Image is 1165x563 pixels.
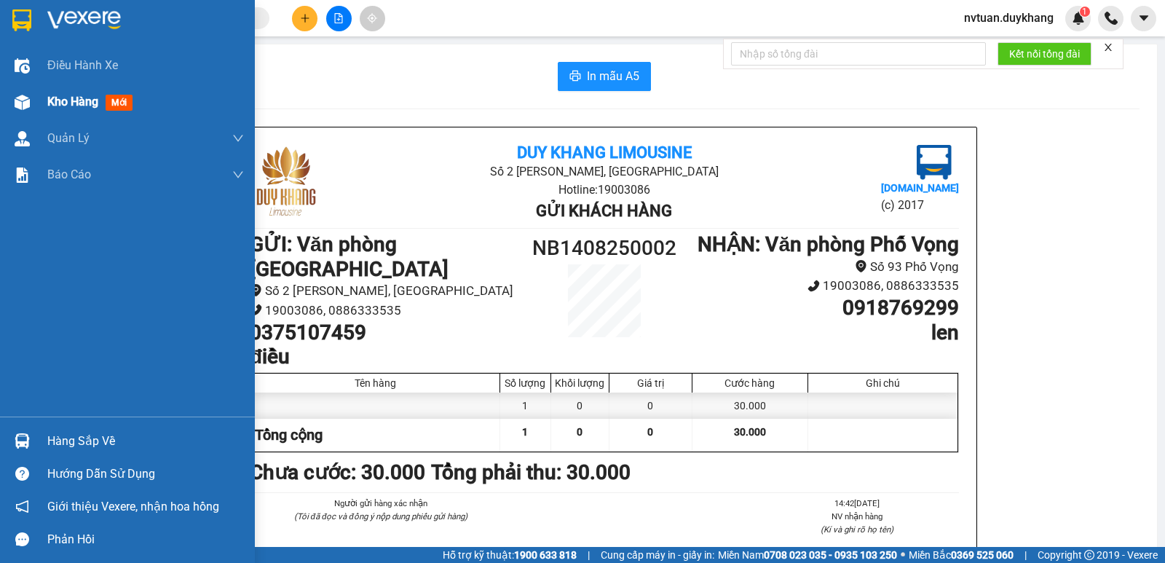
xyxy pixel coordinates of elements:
[443,547,577,563] span: Hỗ trợ kỹ thuật:
[250,284,262,296] span: environment
[15,433,30,449] img: warehouse-icon
[292,6,317,31] button: plus
[558,62,651,91] button: printerIn mẫu A5
[279,497,482,510] li: Người gửi hàng xác nhận
[47,165,91,184] span: Báo cáo
[901,552,905,558] span: ⚪️
[250,281,516,301] li: Số 2 [PERSON_NAME], [GEOGRAPHIC_DATA]
[951,549,1014,561] strong: 0369 525 060
[1137,12,1150,25] span: caret-down
[360,6,385,31] button: aim
[255,426,323,444] span: Tổng cộng
[367,13,377,23] span: aim
[807,280,820,292] span: phone
[368,181,840,199] li: Hotline: 19003086
[647,426,653,438] span: 0
[47,529,244,551] div: Phản hồi
[516,232,693,264] h1: NB1408250002
[504,377,547,389] div: Số lượng
[693,257,959,277] li: Số 93 Phố Vọng
[731,42,986,66] input: Nhập số tổng đài
[855,260,867,272] span: environment
[15,131,30,146] img: warehouse-icon
[250,345,516,369] h1: điều
[692,393,808,419] div: 30.000
[536,202,672,220] b: Gửi khách hàng
[1024,547,1027,563] span: |
[1084,550,1094,560] span: copyright
[587,67,639,85] span: In mẫu A5
[764,549,897,561] strong: 0708 023 035 - 0935 103 250
[952,9,1065,27] span: nvtuan.duykhang
[756,510,959,523] li: NV nhận hàng
[47,463,244,485] div: Hướng dẫn sử dụng
[232,169,244,181] span: down
[601,547,714,563] span: Cung cấp máy in - giấy in:
[47,430,244,452] div: Hàng sắp về
[250,460,425,484] b: Chưa cước : 30.000
[47,95,98,109] span: Kho hàng
[250,320,516,345] h1: 0375107459
[881,182,959,194] b: [DOMAIN_NAME]
[1131,6,1156,31] button: caret-down
[326,6,352,31] button: file-add
[718,547,897,563] span: Miền Nam
[15,58,30,74] img: warehouse-icon
[517,143,692,162] b: Duy Khang Limousine
[613,377,688,389] div: Giá trị
[250,232,449,281] b: GỬI : Văn phòng [GEOGRAPHIC_DATA]
[1080,7,1090,17] sup: 1
[998,42,1091,66] button: Kết nối tổng đài
[368,162,840,181] li: Số 2 [PERSON_NAME], [GEOGRAPHIC_DATA]
[555,377,605,389] div: Khối lượng
[47,56,118,74] span: Điều hành xe
[881,196,959,214] li: (c) 2017
[756,497,959,510] li: 14:42[DATE]
[1082,7,1087,17] span: 1
[551,393,609,419] div: 0
[909,547,1014,563] span: Miền Bắc
[696,377,804,389] div: Cước hàng
[294,511,467,521] i: (Tôi đã đọc và đồng ý nộp dung phiếu gửi hàng)
[118,17,293,35] b: Duy Khang Limousine
[1105,12,1118,25] img: phone-icon
[698,232,959,256] b: NHẬN : Văn phòng Phố Vọng
[693,320,959,345] h1: len
[431,460,631,484] b: Tổng phải thu: 30.000
[569,70,581,84] span: printer
[1072,12,1085,25] img: icon-new-feature
[47,129,90,147] span: Quản Lý
[300,13,310,23] span: plus
[18,18,91,91] img: logo.jpg
[15,532,29,546] span: message
[514,549,577,561] strong: 1900 633 818
[577,426,582,438] span: 0
[693,296,959,320] h1: 0918769299
[812,377,954,389] div: Ghi chú
[15,95,30,110] img: warehouse-icon
[1009,46,1080,62] span: Kết nối tổng đài
[15,467,29,481] span: question-circle
[12,9,31,31] img: logo-vxr
[15,500,29,513] span: notification
[255,377,496,389] div: Tên hàng
[81,54,331,72] li: Hotline: 19003086
[137,75,273,93] b: Gửi khách hàng
[47,497,219,516] span: Giới thiệu Vexere, nhận hoa hồng
[588,547,590,563] span: |
[734,426,766,438] span: 30.000
[1103,42,1113,52] span: close
[250,304,262,316] span: phone
[250,145,323,218] img: logo.jpg
[821,524,893,535] i: (Kí và ghi rõ họ tên)
[232,133,244,144] span: down
[917,145,952,180] img: logo.jpg
[81,36,331,54] li: Số 2 [PERSON_NAME], [GEOGRAPHIC_DATA]
[250,301,516,320] li: 19003086, 0886333535
[15,168,30,183] img: solution-icon
[106,95,133,111] span: mới
[609,393,692,419] div: 0
[500,393,551,419] div: 1
[693,276,959,296] li: 19003086, 0886333535
[18,106,151,203] b: GỬI : Văn phòng [GEOGRAPHIC_DATA]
